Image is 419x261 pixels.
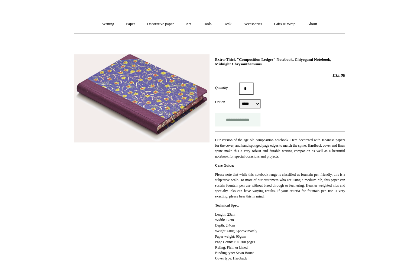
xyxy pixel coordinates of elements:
label: Quantity [215,85,239,90]
a: About [302,16,323,32]
label: Option [215,99,239,105]
a: Gifts & Wrap [268,16,301,32]
img: Extra-Thick "Composition Ledger" Notebook, Chiyogami Notebook, Midnight Chrysanthemums [74,54,209,143]
a: Tools [197,16,217,32]
a: Accessories [238,16,268,32]
p: Please note that while this notebook range is classified as fountain pen friendly, this is a subj... [215,172,345,199]
h2: £35.00 [215,73,345,78]
h1: Extra-Thick "Composition Ledger" Notebook, Chiyogami Notebook, Midnight Chrysanthemums [215,57,345,67]
a: Decorative paper [141,16,179,32]
a: Paper [121,16,141,32]
p: Our version of the age-old composition notebook. Here decorated with Japanese papers for the cove... [215,137,345,159]
strong: Technical Spec: [215,203,239,207]
a: Writing [97,16,120,32]
a: Art [180,16,196,32]
a: Desk [218,16,237,32]
strong: Care Guide: [215,163,234,168]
